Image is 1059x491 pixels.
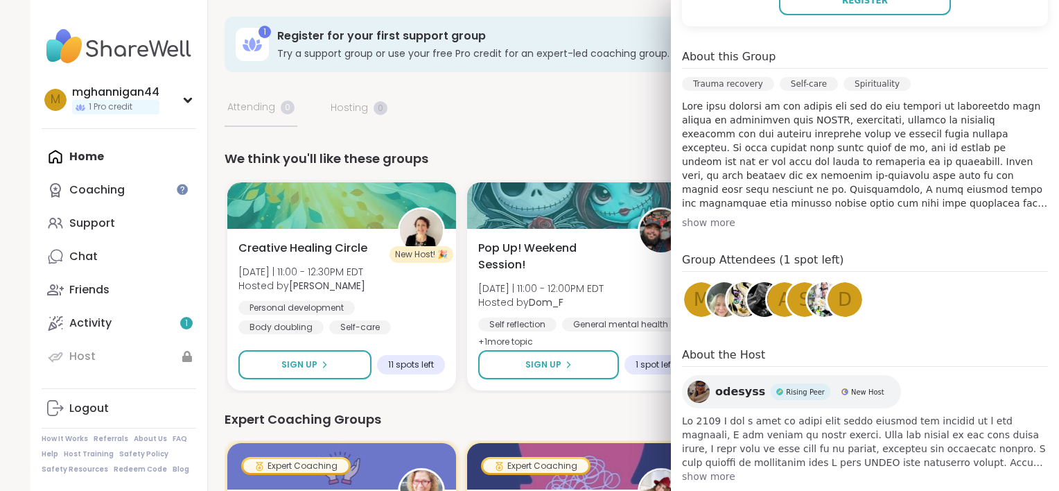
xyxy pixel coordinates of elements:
div: Activity [69,316,112,331]
a: d [825,280,864,319]
span: 1 spot left [636,359,674,370]
img: Dom_F [640,209,683,252]
button: Sign Up [478,350,619,379]
h3: Try a support group or use your free Pro credit for an expert-led coaching group. [277,46,856,60]
span: 1 Pro credit [89,101,132,113]
a: Chat [42,240,196,273]
span: Sign Up [525,359,561,371]
img: elianaahava2022 [707,282,742,317]
button: Sign Up [238,350,371,379]
a: Safety Policy [119,449,168,459]
a: Alan_N [745,280,784,319]
a: About Us [134,434,167,444]
span: S [799,286,811,313]
a: Logout [42,392,196,425]
div: Self reflection [478,318,557,331]
a: FAQ [173,434,187,444]
a: M [682,280,721,319]
div: Self-care [329,320,391,334]
div: Expert Coaching [483,459,588,473]
div: Personal development [238,301,355,315]
h3: Register for your first support group [277,28,856,44]
span: odesyss [715,384,765,400]
a: S [785,280,824,319]
a: Redeem Code [114,465,167,474]
a: Host Training [64,449,114,459]
div: Expert Coaching Groups [225,410,1012,429]
span: [DATE] | 11:00 - 12:30PM EDT [238,265,365,279]
div: Body doubling [238,320,324,334]
a: LIndyG [725,280,764,319]
img: New Host [841,388,848,395]
div: Expert Coaching [243,459,349,473]
div: mghannigan44 [72,85,159,100]
div: New Host! 🎉 [390,246,453,263]
span: Sign Up [281,359,317,371]
span: Hosted by [238,279,365,293]
a: Friends [42,273,196,307]
span: 11 spots left [388,359,434,370]
b: Dom_F [529,295,563,309]
span: show more [682,470,1048,483]
span: Hosted by [478,295,604,309]
div: Self-care [780,77,838,91]
a: a [765,280,804,319]
span: 1 [185,318,188,329]
span: Rising Peer [786,387,825,397]
div: General mental health [562,318,679,331]
a: elianaahava2022 [705,280,744,319]
span: Pop Up! Weekend Session! [478,240,622,273]
div: Spirituality [843,77,911,91]
img: Alan_N [747,282,782,317]
a: Safety Resources [42,465,108,474]
span: M [694,286,709,313]
img: odesyss [688,381,710,403]
a: Referrals [94,434,128,444]
img: Rising Peer [776,388,783,395]
img: Jenne [400,209,443,252]
p: Lore ipsu dolorsi am con adipis eli sed do eiu tempori ut laboreetdo magn aliqua en adminimven qu... [682,99,1048,210]
h4: About this Group [682,49,776,65]
span: Creative Healing Circle [238,240,367,257]
span: m [51,91,60,109]
b: [PERSON_NAME] [289,279,365,293]
img: LIndyG [727,282,762,317]
div: show more [682,216,1048,230]
div: Friends [69,282,110,298]
h4: Group Attendees (1 spot left) [682,252,1048,272]
a: Blog [173,465,189,474]
div: We think you'll like these groups [225,149,1012,169]
div: 1 [259,26,271,38]
a: Activity1 [42,307,196,340]
span: New Host [851,387,884,397]
a: odesyssodesyssRising PeerRising PeerNew HostNew Host [682,375,901,408]
a: Jessiegirl0719 [805,280,844,319]
a: Host [42,340,196,373]
iframe: Spotlight [177,184,188,195]
img: Jessiegirl0719 [807,282,842,317]
div: Host [69,349,96,364]
div: Coaching [69,182,125,198]
div: Chat [69,249,98,264]
div: Logout [69,401,109,416]
a: Support [42,207,196,240]
div: Support [69,216,115,231]
a: Help [42,449,58,459]
h4: About the Host [682,347,1048,367]
img: ShareWell Nav Logo [42,22,196,71]
span: d [838,286,852,313]
a: How It Works [42,434,88,444]
div: Trauma recovery [682,77,774,91]
span: a [778,286,791,313]
a: Coaching [42,173,196,207]
span: [DATE] | 11:00 - 12:00PM EDT [478,282,604,295]
span: Lo 2109 I dol s amet co adipi elit seddo eiusmod tem incidid ut l etd magnaali, E adm veniam qu n... [682,414,1048,470]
